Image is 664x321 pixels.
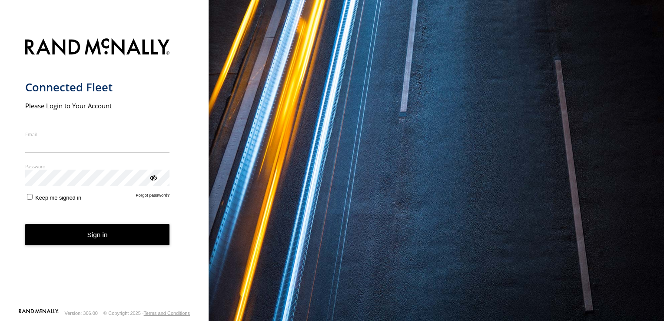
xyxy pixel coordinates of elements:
[103,311,190,316] div: © Copyright 2025 -
[25,37,170,59] img: Rand McNally
[25,131,170,137] label: Email
[27,194,33,200] input: Keep me signed in
[25,33,184,308] form: main
[25,163,170,170] label: Password
[25,80,170,94] h1: Connected Fleet
[149,173,157,181] div: ViewPassword
[144,311,190,316] a: Terms and Conditions
[25,224,170,245] button: Sign in
[19,309,59,318] a: Visit our Website
[136,193,170,201] a: Forgot password?
[25,101,170,110] h2: Please Login to Your Account
[35,194,81,201] span: Keep me signed in
[65,311,98,316] div: Version: 306.00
